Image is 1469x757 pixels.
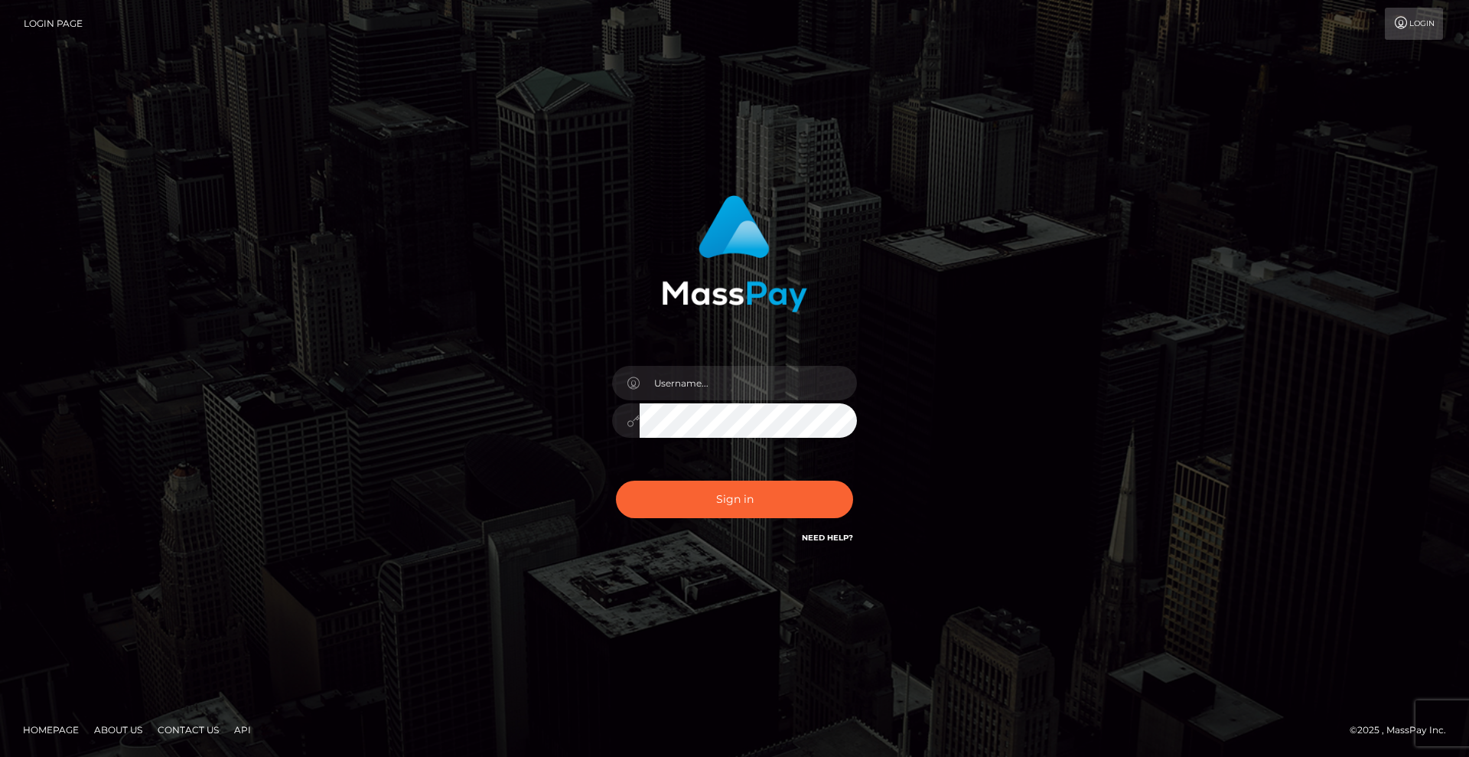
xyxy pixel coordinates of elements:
[1385,8,1443,40] a: Login
[151,718,225,742] a: Contact Us
[88,718,148,742] a: About Us
[662,195,807,312] img: MassPay Login
[1350,722,1458,739] div: © 2025 , MassPay Inc.
[640,366,857,400] input: Username...
[17,718,85,742] a: Homepage
[24,8,83,40] a: Login Page
[616,481,853,518] button: Sign in
[802,533,853,543] a: Need Help?
[228,718,257,742] a: API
